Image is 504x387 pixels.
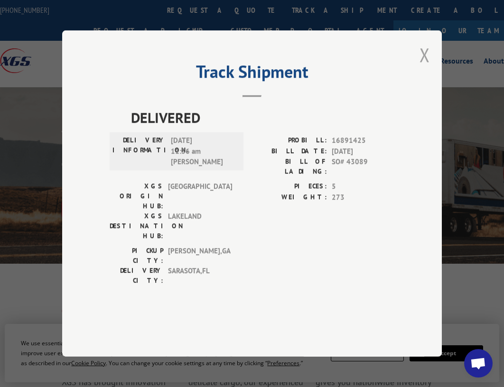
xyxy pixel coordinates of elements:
label: BILL OF LADING: [252,157,327,176]
h2: Track Shipment [110,65,394,83]
span: SARASOTA , FL [168,266,232,286]
span: [GEOGRAPHIC_DATA] [168,181,232,211]
span: LAKELAND [168,211,232,241]
label: DELIVERY INFORMATION: [112,135,166,167]
label: WEIGHT: [252,192,327,203]
div: Open chat [464,349,493,378]
label: PROBILL: [252,135,327,146]
button: Close modal [420,42,430,67]
label: XGS DESTINATION HUB: [110,211,163,241]
label: BILL DATE: [252,146,327,157]
span: 16891425 [332,135,394,146]
span: SO# 43089 [332,157,394,176]
label: PICKUP CITY: [110,246,163,266]
span: [DATE] 11:36 am [PERSON_NAME] [171,135,235,167]
label: XGS ORIGIN HUB: [110,181,163,211]
span: [PERSON_NAME] , GA [168,246,232,266]
span: 273 [332,192,394,203]
span: 5 [332,181,394,192]
span: [DATE] [332,146,394,157]
label: DELIVERY CITY: [110,266,163,286]
label: PIECES: [252,181,327,192]
span: DELIVERED [131,107,394,128]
